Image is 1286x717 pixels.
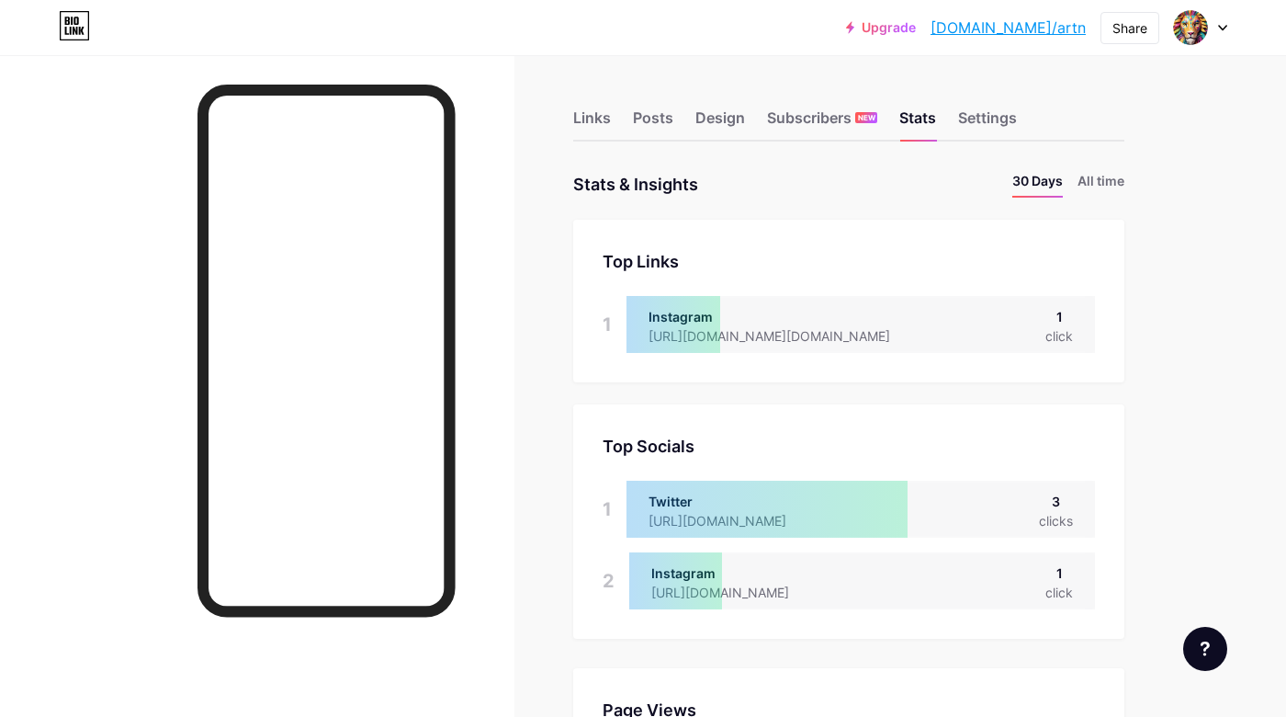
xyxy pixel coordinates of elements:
[1045,563,1073,583] div: 1
[846,20,916,35] a: Upgrade
[603,434,1095,459] div: Top Socials
[1077,171,1124,198] li: All time
[1045,326,1073,346] div: click
[899,107,936,140] div: Stats
[1045,583,1073,602] div: click
[1039,492,1073,511] div: 3
[573,171,698,198] div: Stats & Insights
[603,296,612,353] div: 1
[695,107,745,140] div: Design
[603,481,612,538] div: 1
[1045,307,1073,326] div: 1
[1173,10,1208,45] img: Ary Correia Filho
[651,583,818,602] div: [URL][DOMAIN_NAME]
[1112,18,1147,38] div: Share
[603,249,1095,274] div: Top Links
[767,107,877,140] div: Subscribers
[1012,171,1063,198] li: 30 Days
[858,112,875,123] span: NEW
[633,107,673,140] div: Posts
[649,307,919,326] div: Instagram
[573,107,611,140] div: Links
[1039,511,1073,530] div: clicks
[603,552,615,609] div: 2
[958,107,1017,140] div: Settings
[651,563,818,583] div: Instagram
[931,17,1086,39] a: [DOMAIN_NAME]/artn
[649,326,919,346] div: [URL][DOMAIN_NAME][DOMAIN_NAME]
